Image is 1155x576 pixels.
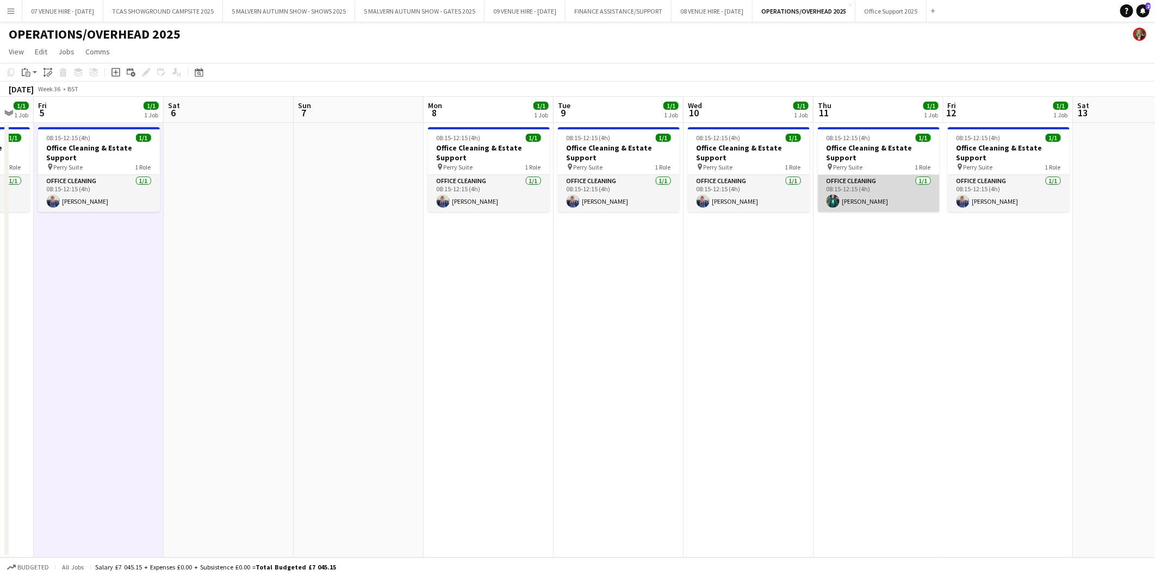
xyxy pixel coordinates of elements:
span: Fri [38,101,47,110]
app-card-role: Office Cleaning1/108:15-12:15 (4h)[PERSON_NAME] [38,175,160,212]
button: Office Support 2025 [855,1,927,22]
span: 1/1 [526,134,541,142]
a: Jobs [54,45,79,59]
span: Sun [298,101,311,110]
span: 1/1 [793,102,809,110]
h3: Office Cleaning & Estate Support [818,143,940,162]
app-job-card: 08:15-12:15 (4h)1/1Office Cleaning & Estate Support Perry Suite1 RoleOffice Cleaning1/108:15-12:1... [948,127,1070,212]
app-job-card: 08:15-12:15 (4h)1/1Office Cleaning & Estate Support Perry Suite1 RoleOffice Cleaning1/108:15-12:1... [428,127,550,212]
span: Mon [428,101,442,110]
span: Perry Suite [704,163,733,171]
span: 08:15-12:15 (4h) [437,134,481,142]
span: 1 Role [525,163,541,171]
h1: OPERATIONS/OVERHEAD 2025 [9,26,181,42]
button: 07 VENUE HIRE - [DATE] [22,1,103,22]
span: 1 Role [785,163,801,171]
span: Jobs [58,47,74,57]
app-job-card: 08:15-12:15 (4h)1/1Office Cleaning & Estate Support Perry Suite1 RoleOffice Cleaning1/108:15-12:1... [818,127,940,212]
a: Edit [30,45,52,59]
span: 08:15-12:15 (4h) [697,134,741,142]
button: FINANCE ASSISTANCE/SUPPORT [566,1,672,22]
span: 1/1 [916,134,931,142]
span: Perry Suite [444,163,473,171]
span: 1 Role [5,163,21,171]
span: 6 [166,107,180,119]
app-job-card: 08:15-12:15 (4h)1/1Office Cleaning & Estate Support Perry Suite1 RoleOffice Cleaning1/108:15-12:1... [558,127,680,212]
h3: Office Cleaning & Estate Support [688,143,810,162]
span: 10 [686,107,702,119]
app-user-avatar: Emily Jauncey [1133,28,1146,41]
span: 1/1 [663,102,679,110]
app-job-card: 08:15-12:15 (4h)1/1Office Cleaning & Estate Support Perry Suite1 RoleOffice Cleaning1/108:15-12:1... [38,127,160,212]
h3: Office Cleaning & Estate Support [948,143,1070,162]
span: 1/1 [1046,134,1061,142]
span: Sat [168,101,180,110]
a: View [4,45,28,59]
h3: Office Cleaning & Estate Support [558,143,680,162]
div: 1 Job [534,111,548,119]
span: 12 [946,107,957,119]
span: View [9,47,24,57]
app-card-role: Office Cleaning1/108:15-12:15 (4h)[PERSON_NAME] [688,175,810,212]
span: 1 Role [915,163,931,171]
div: BST [67,85,78,93]
div: 1 Job [664,111,678,119]
button: Budgeted [5,561,51,573]
span: 9 [556,107,570,119]
span: 08:15-12:15 (4h) [47,134,91,142]
span: Perry Suite [574,163,603,171]
span: 2 [1146,3,1151,10]
span: Fri [948,101,957,110]
div: 1 Job [924,111,938,119]
span: 5 [36,107,47,119]
app-card-role: Office Cleaning1/108:15-12:15 (4h)[PERSON_NAME] [428,175,550,212]
span: Thu [818,101,831,110]
span: Week 36 [36,85,63,93]
span: All jobs [60,563,86,571]
app-card-role: Office Cleaning1/108:15-12:15 (4h)[PERSON_NAME] [818,175,940,212]
span: 1/1 [533,102,549,110]
span: Wed [688,101,702,110]
div: 1 Job [1054,111,1068,119]
button: 5 MALVERN AUTUMN SHOW - GATES 2025 [355,1,485,22]
button: 08 VENUE HIRE - [DATE] [672,1,753,22]
span: Budgeted [17,564,49,571]
button: OPERATIONS/OVERHEAD 2025 [753,1,855,22]
button: 5 MALVERN AUTUMN SHOW - SHOWS 2025 [223,1,355,22]
span: Total Budgeted £7 045.15 [256,563,336,571]
span: 1 Role [135,163,151,171]
span: 11 [816,107,831,119]
div: [DATE] [9,84,34,95]
div: Salary £7 045.15 + Expenses £0.00 + Subsistence £0.00 = [95,563,336,571]
span: Edit [35,47,47,57]
a: Comms [81,45,114,59]
div: 1 Job [794,111,808,119]
span: Perry Suite [834,163,863,171]
span: 1 Role [1045,163,1061,171]
button: 09 VENUE HIRE - [DATE] [485,1,566,22]
span: 08:15-12:15 (4h) [827,134,871,142]
span: 1/1 [144,102,159,110]
div: 1 Job [144,111,158,119]
span: 8 [426,107,442,119]
span: 1/1 [656,134,671,142]
div: 1 Job [14,111,28,119]
a: 2 [1137,4,1150,17]
span: Tue [558,101,570,110]
app-card-role: Office Cleaning1/108:15-12:15 (4h)[PERSON_NAME] [558,175,680,212]
span: 13 [1076,107,1090,119]
span: 1/1 [6,134,21,142]
span: 1 Role [655,163,671,171]
span: 08:15-12:15 (4h) [957,134,1001,142]
span: Comms [85,47,110,57]
span: Perry Suite [964,163,993,171]
span: 1/1 [14,102,29,110]
h3: Office Cleaning & Estate Support [428,143,550,162]
app-job-card: 08:15-12:15 (4h)1/1Office Cleaning & Estate Support Perry Suite1 RoleOffice Cleaning1/108:15-12:1... [688,127,810,212]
